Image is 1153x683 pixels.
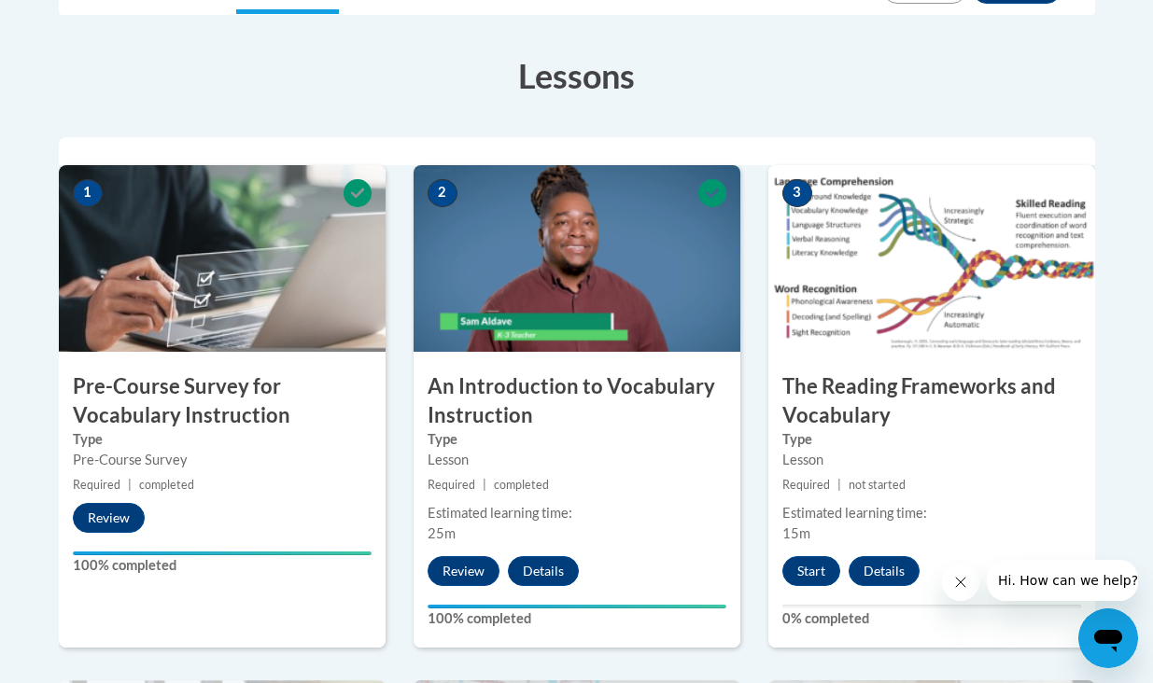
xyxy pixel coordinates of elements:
div: Your progress [73,551,372,555]
span: completed [494,478,549,492]
span: 1 [73,179,103,207]
label: 100% completed [73,555,372,576]
span: completed [139,478,194,492]
span: Required [428,478,475,492]
img: Course Image [414,165,740,352]
span: | [128,478,132,492]
span: 25m [428,525,456,541]
div: Estimated learning time: [782,503,1081,523]
span: Required [782,478,830,492]
span: not started [849,478,906,492]
span: Required [73,478,120,492]
label: 100% completed [428,608,726,629]
label: 0% completed [782,608,1081,629]
span: | [483,478,486,492]
div: Your progress [428,605,726,608]
span: | [837,478,841,492]
iframe: Close message [942,564,979,601]
label: Type [73,429,372,450]
img: Course Image [768,165,1095,352]
label: Type [428,429,726,450]
button: Review [428,556,499,586]
span: 3 [782,179,812,207]
h3: Lessons [59,52,1095,99]
h3: The Reading Frameworks and Vocabulary [768,372,1095,430]
iframe: Message from company [987,560,1138,601]
iframe: Button to launch messaging window [1078,608,1138,668]
label: Type [782,429,1081,450]
button: Start [782,556,840,586]
h3: Pre-Course Survey for Vocabulary Instruction [59,372,386,430]
div: Lesson [782,450,1081,470]
div: Estimated learning time: [428,503,726,523]
div: Pre-Course Survey [73,450,372,470]
button: Review [73,503,145,533]
div: Lesson [428,450,726,470]
button: Details [508,556,579,586]
h3: An Introduction to Vocabulary Instruction [414,372,740,430]
span: 15m [782,525,810,541]
button: Details [849,556,920,586]
span: 2 [428,179,457,207]
img: Course Image [59,165,386,352]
